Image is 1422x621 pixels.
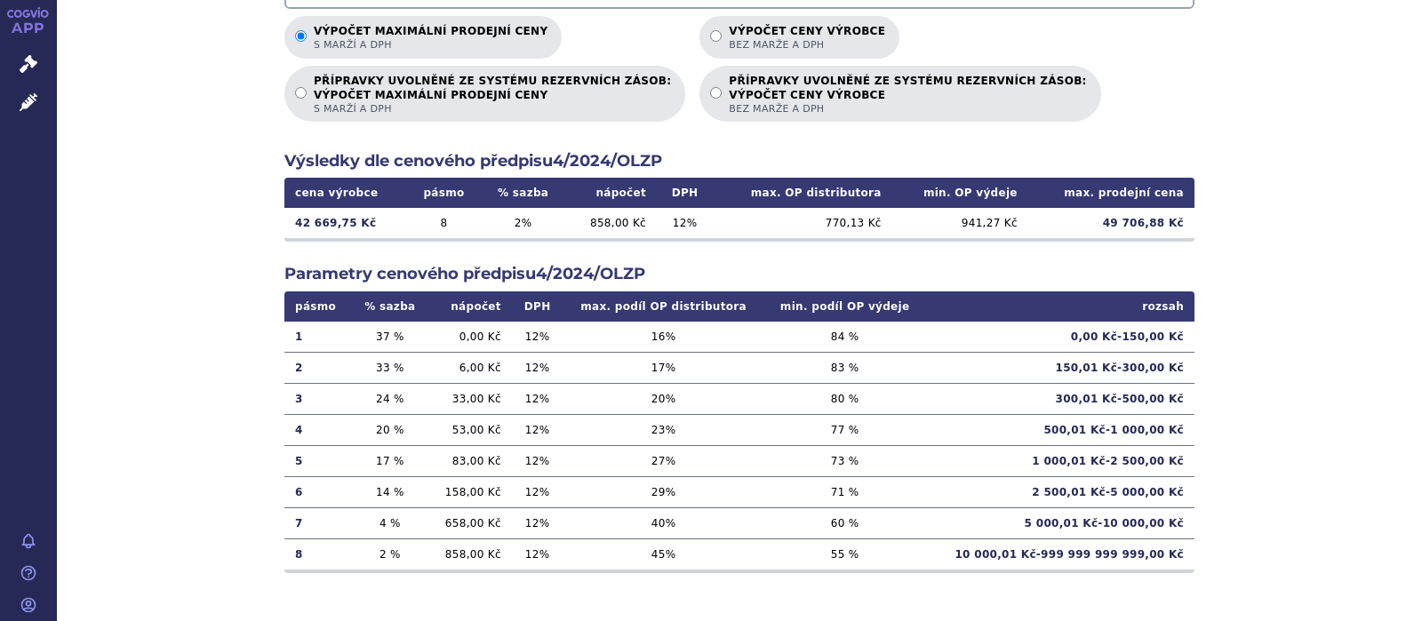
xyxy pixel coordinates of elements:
[284,208,407,238] td: 42 669,75 Kč
[314,88,671,102] strong: VÝPOČET MAXIMÁLNÍ PRODEJNÍ CENY
[428,445,511,476] td: 83,00 Kč
[284,352,351,383] td: 2
[407,178,481,208] th: pásmo
[764,507,926,538] td: 60 %
[926,322,1194,353] td: 0,00 Kč - 150,00 Kč
[428,414,511,445] td: 53,00 Kč
[512,383,563,414] td: 12 %
[657,178,713,208] th: DPH
[764,538,926,569] td: 55 %
[764,414,926,445] td: 77 %
[563,322,763,353] td: 16 %
[481,208,566,238] td: 2 %
[512,445,563,476] td: 12 %
[351,291,428,322] th: % sazba
[710,30,722,42] input: Výpočet ceny výrobcebez marže a DPH
[284,414,351,445] td: 4
[710,87,722,99] input: PŘÍPRAVKY UVOLNĚNÉ ZE SYSTÉMU REZERVNÍCH ZÁSOB:VÝPOČET CENY VÝROBCEbez marže a DPH
[563,414,763,445] td: 23 %
[351,383,428,414] td: 24 %
[892,208,1028,238] td: 941,27 Kč
[926,383,1194,414] td: 300,01 Kč - 500,00 Kč
[926,414,1194,445] td: 500,01 Kč - 1 000,00 Kč
[428,538,511,569] td: 858,00 Kč
[1028,208,1194,238] td: 49 706,88 Kč
[1028,178,1194,208] th: max. prodejní cena
[566,208,657,238] td: 858,00 Kč
[563,383,763,414] td: 20 %
[512,322,563,353] td: 12 %
[729,25,885,52] p: Výpočet ceny výrobce
[764,322,926,353] td: 84 %
[764,291,926,322] th: min. podíl OP výdeje
[657,208,713,238] td: 12 %
[926,538,1194,569] td: 10 000,01 Kč - 999 999 999 999,00 Kč
[566,178,657,208] th: nápočet
[428,352,511,383] td: 6,00 Kč
[284,476,351,507] td: 6
[563,445,763,476] td: 27 %
[351,538,428,569] td: 2 %
[295,30,307,42] input: Výpočet maximální prodejní cenys marží a DPH
[729,102,1086,115] span: bez marže a DPH
[926,507,1194,538] td: 5 000,01 Kč - 10 000,00 Kč
[351,352,428,383] td: 33 %
[295,87,307,99] input: PŘÍPRAVKY UVOLNĚNÉ ZE SYSTÉMU REZERVNÍCH ZÁSOB:VÝPOČET MAXIMÁLNÍ PRODEJNÍ CENYs marží a DPH
[351,414,428,445] td: 20 %
[284,150,1194,172] h2: Výsledky dle cenového předpisu 4/2024/OLZP
[563,538,763,569] td: 45 %
[926,291,1194,322] th: rozsah
[512,507,563,538] td: 12 %
[926,476,1194,507] td: 2 500,01 Kč - 5 000,00 Kč
[764,383,926,414] td: 80 %
[428,507,511,538] td: 658,00 Kč
[512,352,563,383] td: 12 %
[314,102,671,115] span: s marží a DPH
[563,291,763,322] th: max. podíl OP distributora
[764,445,926,476] td: 73 %
[428,383,511,414] td: 33,00 Kč
[512,476,563,507] td: 12 %
[284,263,1194,285] h2: Parametry cenového předpisu 4/2024/OLZP
[764,476,926,507] td: 71 %
[428,322,511,353] td: 0,00 Kč
[407,208,481,238] td: 8
[284,291,351,322] th: pásmo
[512,414,563,445] td: 12 %
[729,75,1086,115] p: PŘÍPRAVKY UVOLNĚNÉ ZE SYSTÉMU REZERVNÍCH ZÁSOB:
[729,38,885,52] span: bez marže a DPH
[284,538,351,569] td: 8
[314,38,547,52] span: s marží a DPH
[481,178,566,208] th: % sazba
[892,178,1028,208] th: min. OP výdeje
[351,322,428,353] td: 37 %
[351,476,428,507] td: 14 %
[428,291,511,322] th: nápočet
[713,178,891,208] th: max. OP distributora
[314,75,671,115] p: PŘÍPRAVKY UVOLNĚNÉ ZE SYSTÉMU REZERVNÍCH ZÁSOB:
[512,291,563,322] th: DPH
[926,445,1194,476] td: 1 000,01 Kč - 2 500,00 Kč
[926,352,1194,383] td: 150,01 Kč - 300,00 Kč
[284,445,351,476] td: 5
[713,208,891,238] td: 770,13 Kč
[351,445,428,476] td: 17 %
[284,507,351,538] td: 7
[284,178,407,208] th: cena výrobce
[314,25,547,52] p: Výpočet maximální prodejní ceny
[729,88,1086,102] strong: VÝPOČET CENY VÝROBCE
[512,538,563,569] td: 12 %
[563,476,763,507] td: 29 %
[428,476,511,507] td: 158,00 Kč
[764,352,926,383] td: 83 %
[284,322,351,353] td: 1
[351,507,428,538] td: 4 %
[563,352,763,383] td: 17 %
[563,507,763,538] td: 40 %
[284,383,351,414] td: 3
